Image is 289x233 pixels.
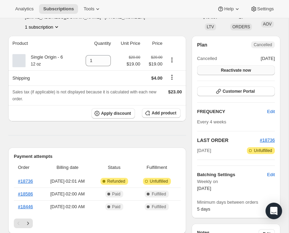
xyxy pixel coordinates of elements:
[246,4,278,14] button: Settings
[152,204,166,210] span: Fulfilled
[151,55,162,59] small: $20.00
[142,36,164,51] th: Price
[101,111,131,116] span: Apply discount
[261,55,275,62] span: [DATE]
[166,73,177,81] button: Shipping actions
[197,65,275,75] button: Reactivate now
[197,199,275,206] span: Minimum days between orders
[152,191,166,197] span: Fulfilled
[197,171,267,178] h6: Batching Settings
[197,41,208,48] h2: Plan
[144,61,162,68] span: $19.00
[197,119,227,124] span: Every 4 weeks
[11,4,38,14] button: Analytics
[43,6,74,12] span: Subscriptions
[15,6,33,12] span: Analytics
[254,42,272,48] span: Cancelled
[129,55,140,59] small: $20.00
[91,108,135,119] button: Apply discount
[107,179,125,184] span: Refunded
[44,164,91,171] span: Billing date
[260,137,275,144] button: #18736
[79,4,105,14] button: Tools
[26,54,63,68] div: Single Origin - 6
[213,4,244,14] button: Help
[25,23,60,30] button: Product actions
[197,147,211,154] span: [DATE]
[197,206,210,212] span: 5 days
[77,36,113,51] th: Quantity
[260,138,275,143] a: #18736
[197,137,260,144] h2: LAST ORDER
[232,24,250,29] span: ORDERS
[266,203,282,219] div: Open Intercom Messenger
[14,160,42,175] th: Order
[142,108,180,118] button: Add product
[224,6,233,12] span: Help
[263,106,279,117] button: Edit
[95,164,133,171] span: Status
[14,219,181,228] nav: Pagination
[197,178,275,185] span: Weekly on
[8,70,77,85] th: Shipping
[254,148,272,153] span: Unfulfilled
[44,191,91,197] span: [DATE] · 02:00 AM
[23,219,33,228] button: Next
[263,22,272,27] span: AOV
[197,108,267,115] h2: FREQUENCY
[137,164,176,171] span: Fulfillment
[168,89,182,94] span: $23.00
[223,89,255,94] span: Customer Portal
[197,87,275,96] button: Customer Portal
[207,24,214,29] span: LTV
[126,61,140,68] span: $19.00
[12,90,156,101] span: Sales tax (if applicable) is not displayed because it is calculated with each new order.
[18,204,33,209] a: #18446
[31,62,41,67] small: 12 oz
[257,6,274,12] span: Settings
[18,179,33,184] a: #18736
[197,186,211,191] span: [DATE]
[8,36,77,51] th: Product
[44,178,91,185] span: [DATE] · 02:01 AM
[150,179,168,184] span: Unfulfilled
[152,110,176,116] span: Add product
[14,153,181,160] h2: Payment attempts
[44,203,91,210] span: [DATE] · 02:00 AM
[39,4,78,14] button: Subscriptions
[166,56,177,64] button: Product actions
[197,55,217,62] span: Cancelled
[112,204,121,210] span: Paid
[221,68,251,73] span: Reactivate now
[263,169,279,180] button: Edit
[112,191,121,197] span: Paid
[113,36,142,51] th: Unit Price
[267,108,275,115] span: Edit
[151,75,163,81] span: $4.00
[84,6,94,12] span: Tools
[18,191,33,196] a: #18586
[267,171,275,178] span: Edit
